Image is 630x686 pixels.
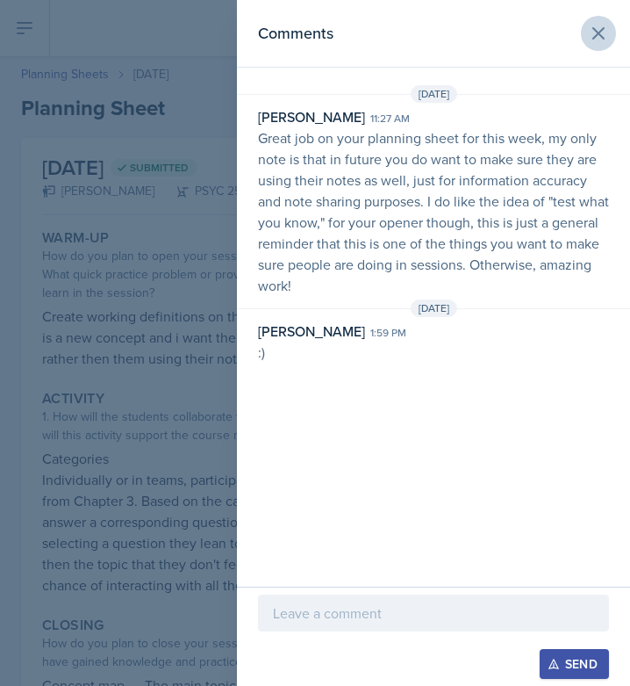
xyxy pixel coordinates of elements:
h2: Comments [258,21,333,46]
div: 11:27 am [370,111,410,126]
div: 1:59 pm [370,325,406,341]
div: [PERSON_NAME] [258,321,365,342]
p: Great job on your planning sheet for this week, my only note is that in future you do want to mak... [258,127,609,296]
div: [PERSON_NAME] [258,106,365,127]
span: [DATE] [411,300,457,317]
span: [DATE] [411,85,457,103]
p: :) [258,342,609,363]
button: Send [540,649,609,679]
div: Send [551,657,598,671]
